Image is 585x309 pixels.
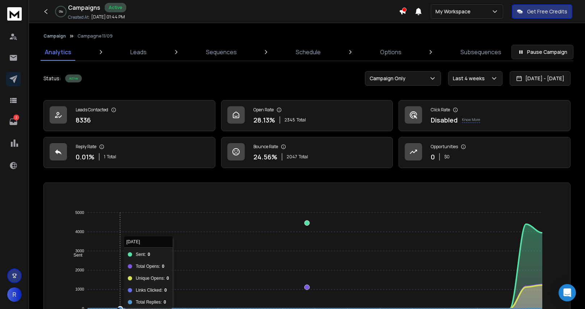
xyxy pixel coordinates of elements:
[104,154,105,160] span: 1
[43,75,61,82] p: Status:
[285,117,295,123] span: 2345
[68,14,90,20] p: Created At:
[221,137,393,168] a: Bounce Rate24.56%2047Total
[77,33,113,39] p: Campagne 11/09
[399,137,571,168] a: Opportunities0$0
[559,284,576,301] div: Open Intercom Messenger
[370,75,408,82] p: Campaign Only
[130,48,147,56] p: Leads
[453,75,488,82] p: Last 4 weeks
[296,117,306,123] span: Total
[253,115,275,125] p: 28.13 %
[221,100,393,131] a: Open Rate28.13%2345Total
[43,100,215,131] a: Leads Contacted8336
[287,154,297,160] span: 2047
[7,287,22,302] button: R
[76,107,108,113] p: Leads Contacted
[510,71,571,86] button: [DATE] - [DATE]
[59,9,63,14] p: 0 %
[527,8,567,15] p: Get Free Credits
[431,107,450,113] p: Click Rate
[460,48,501,56] p: Subsequences
[376,43,406,61] a: Options
[253,107,274,113] p: Open Rate
[462,117,480,123] p: Know More
[75,210,84,215] tspan: 5000
[431,115,458,125] p: Disabled
[206,48,237,56] p: Sequences
[291,43,325,61] a: Schedule
[299,154,308,160] span: Total
[202,43,241,61] a: Sequences
[43,33,66,39] button: Campaign
[107,154,116,160] span: Total
[76,115,91,125] p: 8336
[45,48,71,56] p: Analytics
[6,115,21,129] a: 2
[512,4,572,19] button: Get Free Credits
[76,144,96,150] p: Reply Rate
[253,144,278,150] p: Bounce Rate
[65,74,82,82] div: Active
[444,154,450,160] p: $ 0
[456,43,506,61] a: Subsequences
[296,48,321,56] p: Schedule
[253,152,277,162] p: 24.56 %
[75,249,84,253] tspan: 3000
[43,137,215,168] a: Reply Rate0.01%1Total
[7,7,22,21] img: logo
[512,45,573,59] button: Pause Campaign
[380,48,401,56] p: Options
[75,268,84,272] tspan: 2000
[68,253,83,258] span: Sent
[399,100,571,131] a: Click RateDisabledKnow More
[431,152,435,162] p: 0
[76,152,94,162] p: 0.01 %
[435,8,474,15] p: My Workspace
[105,3,126,12] div: Active
[91,14,125,20] p: [DATE] 01:44 PM
[13,115,19,120] p: 2
[41,43,76,61] a: Analytics
[68,3,100,12] h1: Campaigns
[75,229,84,234] tspan: 4000
[75,287,84,291] tspan: 1000
[126,43,151,61] a: Leads
[431,144,458,150] p: Opportunities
